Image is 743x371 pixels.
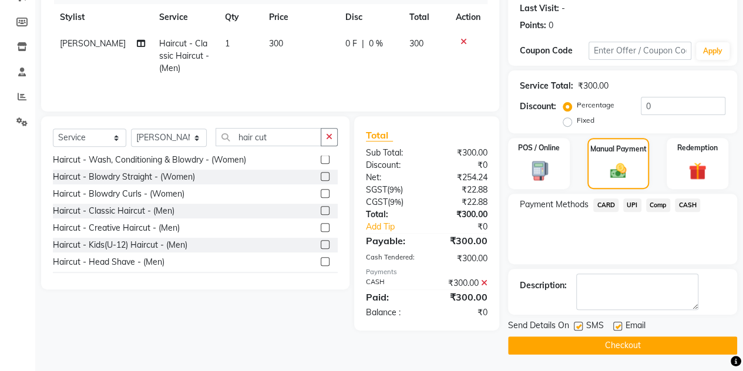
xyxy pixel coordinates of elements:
[426,196,496,208] div: ₹22.88
[60,38,126,49] span: [PERSON_NAME]
[590,144,647,154] label: Manual Payment
[520,19,546,32] div: Points:
[357,306,427,319] div: Balance :
[357,159,427,171] div: Discount:
[366,129,393,141] span: Total
[53,205,174,217] div: Haircut - Classic Haircut - (Men)
[508,319,569,334] span: Send Details On
[520,198,589,211] span: Payment Methods
[225,38,230,49] span: 1
[369,38,383,50] span: 0 %
[53,256,164,268] div: Haircut - Head Shave - (Men)
[623,198,641,212] span: UPI
[426,208,496,221] div: ₹300.00
[262,4,338,31] th: Price
[218,4,262,31] th: Qty
[675,198,700,212] span: CASH
[520,80,573,92] div: Service Total:
[53,171,195,183] div: Haircut - Blowdry Straight - (Women)
[549,19,553,32] div: 0
[366,197,388,207] span: CGST
[626,319,645,334] span: Email
[152,4,218,31] th: Service
[409,38,423,49] span: 300
[525,160,553,181] img: _pos-terminal.svg
[357,290,427,304] div: Paid:
[677,143,718,153] label: Redemption
[586,319,604,334] span: SMS
[357,147,427,159] div: Sub Total:
[357,184,427,196] div: ( )
[357,208,427,221] div: Total:
[426,147,496,159] div: ₹300.00
[402,4,449,31] th: Total
[53,188,184,200] div: Haircut - Blowdry Curls - (Women)
[426,184,496,196] div: ₹22.88
[426,277,496,289] div: ₹300.00
[426,234,496,248] div: ₹300.00
[562,2,565,15] div: -
[508,336,737,355] button: Checkout
[426,290,496,304] div: ₹300.00
[357,221,438,233] a: Add Tip
[53,154,246,166] div: Haircut - Wash, Conditioning & Blowdry - (Women)
[520,279,567,292] div: Description:
[269,38,283,49] span: 300
[53,239,187,251] div: Haircut - Kids(U-12) Haircut - (Men)
[389,185,401,194] span: 9%
[426,171,496,184] div: ₹254.24
[520,100,556,113] div: Discount:
[577,100,614,110] label: Percentage
[605,161,632,180] img: _cash.svg
[357,196,427,208] div: ( )
[390,197,401,207] span: 9%
[520,45,589,57] div: Coupon Code
[366,267,488,277] div: Payments
[426,306,496,319] div: ₹0
[696,42,729,60] button: Apply
[518,143,560,153] label: POS / Online
[159,38,209,73] span: Haircut - Classic Haircut - (Men)
[593,198,618,212] span: CARD
[646,198,671,212] span: Comp
[520,2,559,15] div: Last Visit:
[577,115,594,126] label: Fixed
[53,4,152,31] th: Stylist
[357,252,427,265] div: Cash Tendered:
[357,234,427,248] div: Payable:
[357,171,427,184] div: Net:
[338,4,402,31] th: Disc
[426,159,496,171] div: ₹0
[438,221,496,233] div: ₹0
[449,4,488,31] th: Action
[345,38,357,50] span: 0 F
[362,38,364,50] span: |
[366,184,387,195] span: SGST
[589,42,691,60] input: Enter Offer / Coupon Code
[357,277,427,289] div: CASH
[216,128,321,146] input: Search or Scan
[426,252,496,265] div: ₹300.00
[53,222,180,234] div: Haircut - Creative Haircut - (Men)
[578,80,608,92] div: ₹300.00
[683,160,712,182] img: _gift.svg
